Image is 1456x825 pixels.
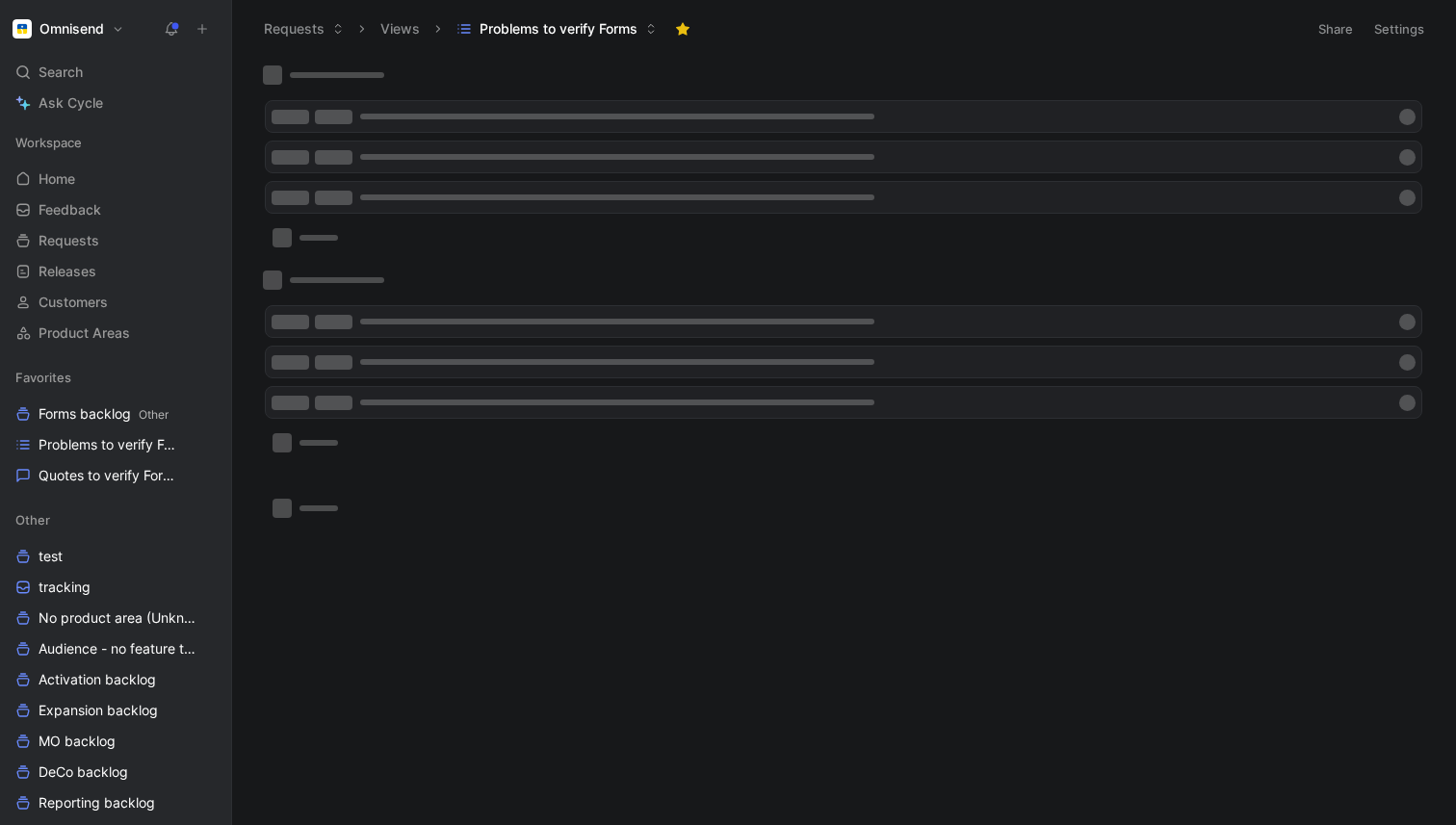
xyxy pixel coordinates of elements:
a: Quotes to verify Forms [8,461,223,490]
div: Other [8,505,223,534]
a: Ask Cycle [8,89,223,117]
a: Product Areas [8,319,223,348]
a: Forms backlogOther [8,400,223,428]
span: Audience - no feature tag [39,639,196,658]
a: Feedback [8,195,223,224]
button: Views [372,14,429,43]
button: Share [1310,15,1362,42]
span: No product area (Unknowns) [39,608,198,628]
span: Workspace [15,133,82,152]
span: test [39,547,63,566]
span: Other [139,407,169,422]
span: Quotes to verify Forms [39,466,175,485]
a: Customers [8,288,223,317]
div: Workspace [8,128,223,157]
span: Forms backlog [39,404,169,425]
span: Requests [39,231,99,250]
a: DeCo backlog [8,758,223,786]
a: Expansion backlog [8,696,223,725]
a: MO backlog [8,727,223,756]
button: Problems to verify Forms [448,14,665,43]
a: tracking [8,573,223,602]
span: MO backlog [39,732,116,751]
span: Home [39,169,75,189]
span: Feedback [39,200,101,219]
a: Requests [8,226,223,255]
span: Favorites [15,368,71,387]
span: Customers [39,293,108,312]
span: tracking [39,578,91,597]
a: Problems to verify Forms [8,430,223,459]
span: Reporting backlog [39,793,155,812]
span: Releases [39,262,96,281]
span: Activation backlog [39,670,156,689]
span: DeCo backlog [39,762,128,782]
a: Activation backlog [8,665,223,694]
span: Expansion backlog [39,701,158,720]
img: Omnisend [13,19,32,39]
span: Product Areas [39,323,130,343]
a: Releases [8,257,223,286]
button: OmnisendOmnisend [8,15,129,42]
span: Ask Cycle [39,91,103,115]
span: Problems to verify Forms [39,435,178,454]
h1: Omnisend [39,20,104,38]
div: Search [8,58,223,87]
a: Reporting backlog [8,788,223,817]
button: Requests [255,14,352,43]
span: Problems to verify Forms [480,19,637,39]
span: Other [15,510,50,529]
span: Search [39,61,83,84]
a: Audience - no feature tag [8,634,223,663]
button: Settings [1365,15,1433,42]
a: test [8,542,223,571]
a: Home [8,165,223,193]
a: No product area (Unknowns) [8,604,223,632]
div: Favorites [8,363,223,392]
